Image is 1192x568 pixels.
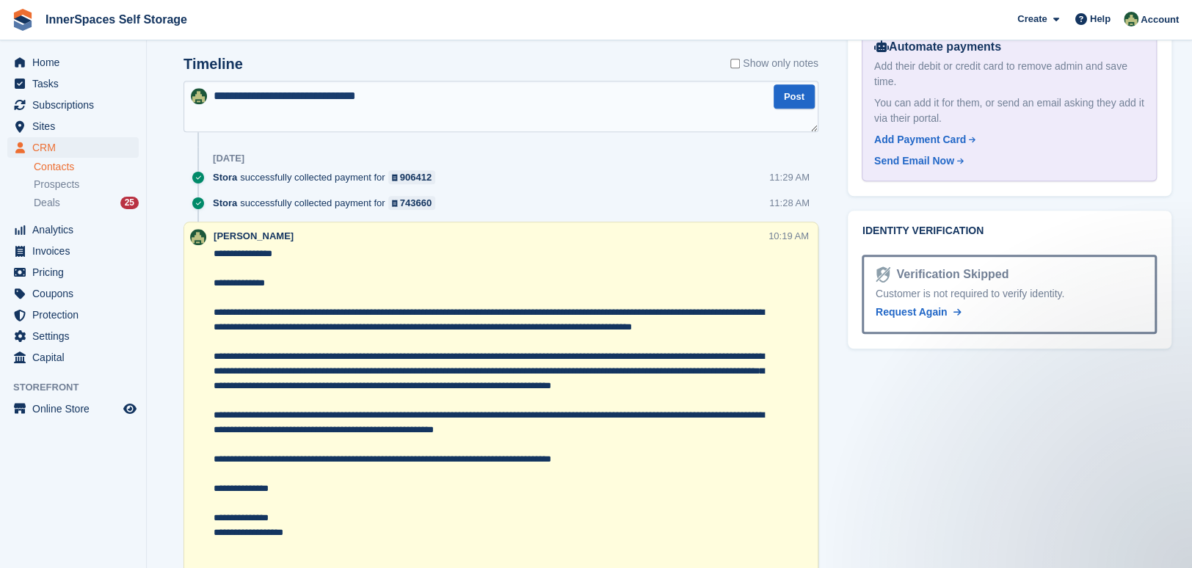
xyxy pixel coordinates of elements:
div: You can add it for them, or send an email asking they add it via their portal. [874,95,1144,126]
div: Add Payment Card [874,132,966,148]
div: Customer is not required to verify identity. [876,286,1143,302]
div: Verification Skipped [890,266,1009,283]
span: Subscriptions [32,95,120,115]
span: Settings [32,326,120,346]
span: Account [1141,12,1179,27]
div: 743660 [400,196,432,210]
span: Coupons [32,283,120,304]
div: 10:19 AM [768,229,809,243]
a: Contacts [34,160,139,174]
img: Paula Amey [191,88,207,104]
span: Storefront [13,380,146,395]
span: Analytics [32,219,120,240]
h2: Timeline [183,56,243,73]
a: menu [7,95,139,115]
a: Prospects [34,177,139,192]
span: CRM [32,137,120,158]
span: Deals [34,196,60,210]
img: Paula Amey [190,229,206,245]
a: menu [7,305,139,325]
div: Automate payments [874,38,1144,56]
a: menu [7,398,139,419]
img: stora-icon-8386f47178a22dfd0bd8f6a31ec36ba5ce8667c1dd55bd0f319d3a0aa187defe.svg [12,9,34,31]
h2: Identity verification [862,225,1157,237]
span: Home [32,52,120,73]
a: menu [7,262,139,283]
span: Sites [32,116,120,136]
span: Prospects [34,178,79,192]
img: Paula Amey [1124,12,1138,26]
input: Show only notes [730,56,740,71]
span: Stora [213,196,237,210]
a: menu [7,73,139,94]
span: Pricing [32,262,120,283]
a: 743660 [388,196,436,210]
a: menu [7,52,139,73]
img: Identity Verification Ready [876,266,890,283]
a: menu [7,283,139,304]
a: Deals 25 [34,195,139,211]
div: Add their debit or credit card to remove admin and save time. [874,59,1144,90]
a: menu [7,116,139,136]
div: successfully collected payment for [213,196,443,210]
span: Request Again [876,306,948,318]
div: 11:29 AM [769,170,810,184]
div: [DATE] [213,153,244,164]
div: 11:28 AM [769,196,810,210]
span: Capital [32,347,120,368]
a: Request Again [876,305,961,320]
a: menu [7,347,139,368]
a: menu [7,241,139,261]
button: Post [774,84,815,109]
label: Show only notes [730,56,818,71]
a: menu [7,219,139,240]
div: 25 [120,197,139,209]
a: menu [7,326,139,346]
span: Tasks [32,73,120,94]
a: InnerSpaces Self Storage [40,7,193,32]
div: 906412 [400,170,432,184]
span: Invoices [32,241,120,261]
span: Create [1017,12,1047,26]
a: Preview store [121,400,139,418]
div: successfully collected payment for [213,170,443,184]
span: Protection [32,305,120,325]
span: Help [1090,12,1111,26]
a: 906412 [388,170,436,184]
span: Stora [213,170,237,184]
div: Send Email Now [874,153,954,169]
a: Add Payment Card [874,132,1138,148]
span: [PERSON_NAME] [214,230,294,241]
span: Online Store [32,398,120,419]
a: menu [7,137,139,158]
